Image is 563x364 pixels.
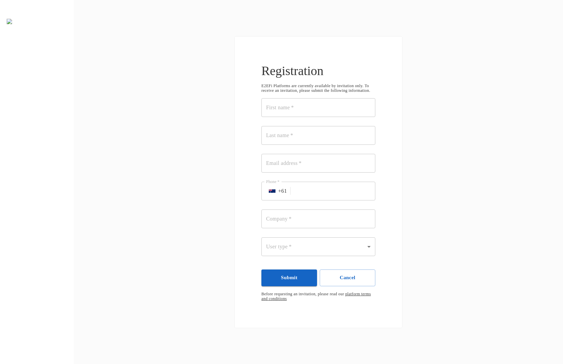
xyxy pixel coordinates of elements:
[266,179,279,184] label: Phone
[261,269,317,286] button: Submit
[261,83,375,93] span: E2EFi Platforms are currently available by invitation only. To receive an invitation, please subm...
[261,63,375,78] h3: Registration
[266,185,278,197] button: Select country
[320,269,375,286] button: Cancel
[261,292,371,301] span: platform terms and conditions
[7,19,67,24] img: E2EFiPLATFORMS-7f06cbf9.svg
[261,292,375,301] span: Before requesting an invitation, please read our
[269,189,275,193] img: unknown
